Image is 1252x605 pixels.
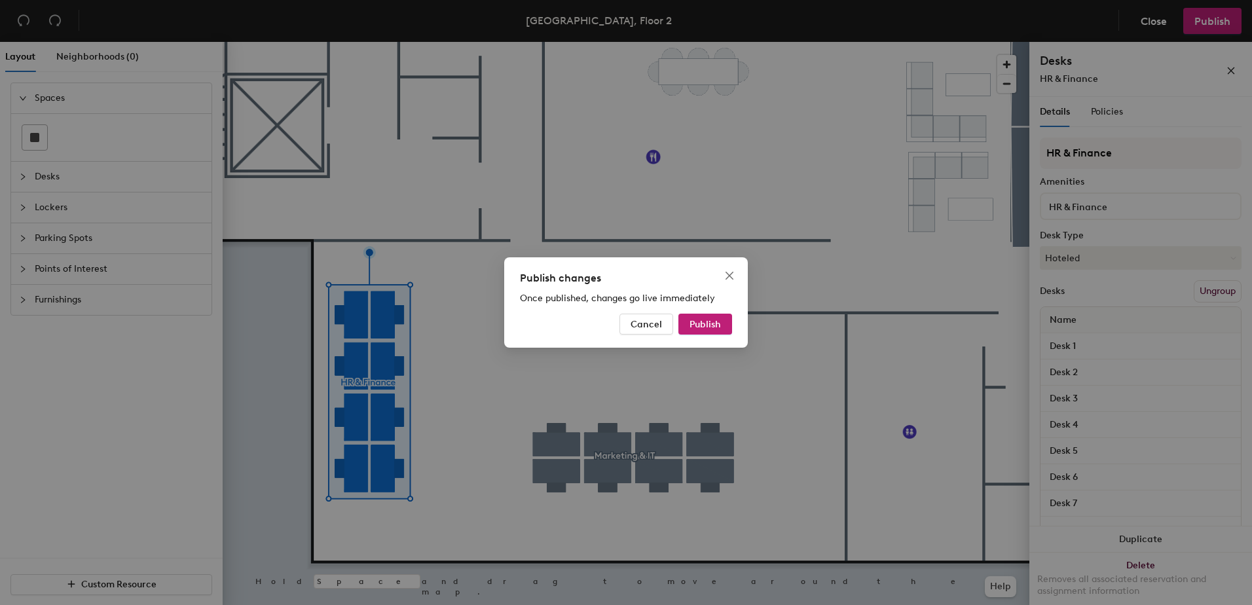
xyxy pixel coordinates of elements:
[520,270,732,286] div: Publish changes
[520,293,715,304] span: Once published, changes go live immediately
[719,265,740,286] button: Close
[724,270,735,281] span: close
[690,319,721,330] span: Publish
[719,270,740,281] span: Close
[619,314,673,335] button: Cancel
[678,314,732,335] button: Publish
[631,319,662,330] span: Cancel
